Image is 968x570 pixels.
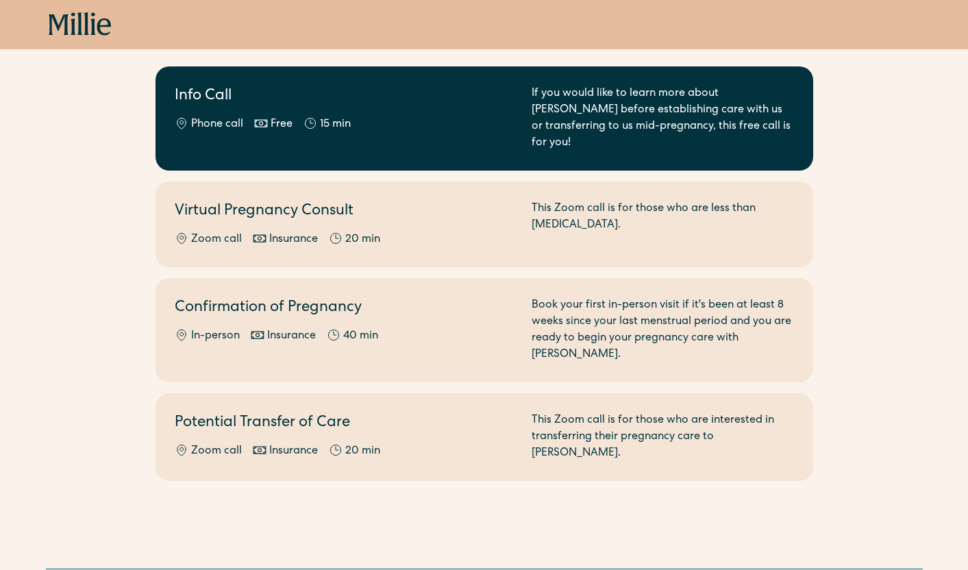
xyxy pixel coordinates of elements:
[532,201,794,248] div: This Zoom call is for those who are less than [MEDICAL_DATA].
[175,201,515,223] h2: Virtual Pregnancy Consult
[345,443,380,460] div: 20 min
[175,412,515,435] h2: Potential Transfer of Care
[156,278,813,382] a: Confirmation of PregnancyIn-personInsurance40 minBook your first in-person visit if it's been at ...
[191,116,243,133] div: Phone call
[343,328,378,345] div: 40 min
[156,182,813,267] a: Virtual Pregnancy ConsultZoom callInsurance20 minThis Zoom call is for those who are less than [M...
[191,443,242,460] div: Zoom call
[191,328,240,345] div: In-person
[320,116,351,133] div: 15 min
[175,297,515,320] h2: Confirmation of Pregnancy
[532,412,794,462] div: This Zoom call is for those who are interested in transferring their pregnancy care to [PERSON_NA...
[532,297,794,363] div: Book your first in-person visit if it's been at least 8 weeks since your last menstrual period an...
[345,232,380,248] div: 20 min
[191,232,242,248] div: Zoom call
[532,86,794,151] div: If you would like to learn more about [PERSON_NAME] before establishing care with us or transferr...
[156,66,813,171] a: Info CallPhone callFree15 minIf you would like to learn more about [PERSON_NAME] before establish...
[156,393,813,481] a: Potential Transfer of CareZoom callInsurance20 minThis Zoom call is for those who are interested ...
[267,328,316,345] div: Insurance
[175,86,515,108] h2: Info Call
[269,232,318,248] div: Insurance
[269,443,318,460] div: Insurance
[271,116,293,133] div: Free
